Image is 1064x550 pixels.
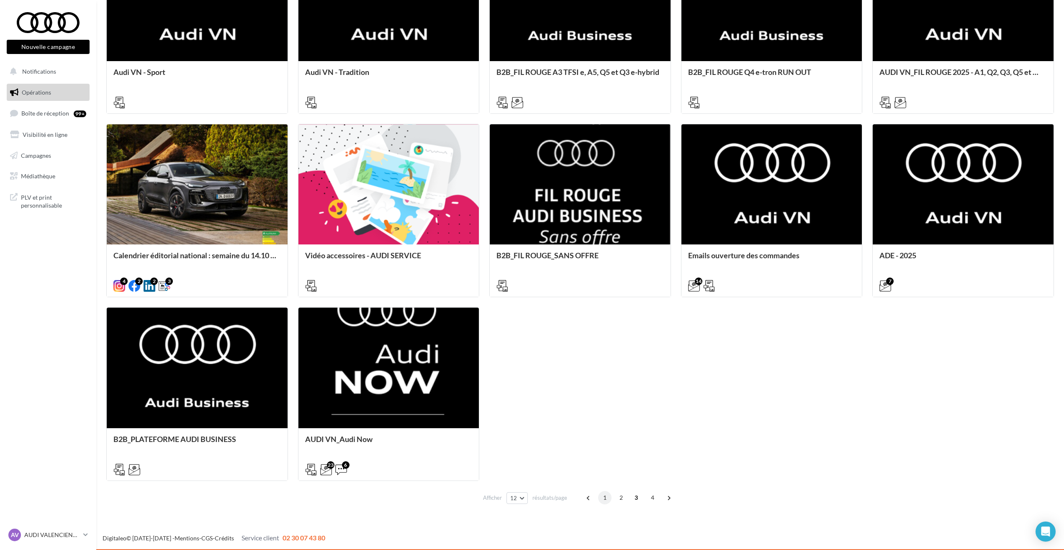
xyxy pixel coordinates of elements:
div: Emails ouverture des commandes [688,251,856,268]
span: Opérations [22,89,51,96]
button: 12 [506,492,528,504]
a: Crédits [215,535,234,542]
a: Médiathèque [5,167,91,185]
button: Notifications [5,63,88,80]
span: 4 [646,491,659,504]
a: PLV et print personnalisable [5,188,91,213]
div: ADE - 2025 [879,251,1047,268]
p: AUDI VALENCIENNES [24,531,80,539]
div: Vidéo accessoires - AUDI SERVICE [305,251,473,268]
span: Médiathèque [21,172,55,180]
div: 4 [120,278,128,285]
span: résultats/page [532,494,567,502]
span: 2 [614,491,628,504]
span: © [DATE]-[DATE] - - - [103,535,325,542]
span: Visibilité en ligne [23,131,67,138]
a: Digitaleo [103,535,126,542]
div: 7 [886,278,894,285]
div: 99+ [74,111,86,117]
div: B2B_FIL ROUGE Q4 e-tron RUN OUT [688,68,856,85]
span: PLV et print personnalisable [21,192,86,210]
div: 3 [165,278,173,285]
div: 14 [695,278,702,285]
a: CGS [201,535,213,542]
span: Afficher [483,494,502,502]
a: Campagnes [5,147,91,164]
div: AUDI VN_Audi Now [305,435,473,452]
div: 2 [150,278,158,285]
span: 3 [630,491,643,504]
div: 2 [135,278,143,285]
span: Boîte de réception [21,110,69,117]
div: Open Intercom Messenger [1036,522,1056,542]
a: Mentions [175,535,199,542]
div: B2B_FIL ROUGE A3 TFSI e, A5, Q5 et Q3 e-hybrid [496,68,664,85]
span: 1 [598,491,612,504]
div: B2B_PLATEFORME AUDI BUSINESS [113,435,281,452]
button: Nouvelle campagne [7,40,90,54]
span: 02 30 07 43 80 [283,534,325,542]
span: Service client [242,534,279,542]
div: 6 [342,461,350,469]
span: 12 [510,495,517,501]
span: Notifications [22,68,56,75]
div: B2B_FIL ROUGE_SANS OFFRE [496,251,664,268]
span: AV [11,531,19,539]
div: Audi VN - Sport [113,68,281,85]
div: AUDI VN_FIL ROUGE 2025 - A1, Q2, Q3, Q5 et Q4 e-tron [879,68,1047,85]
a: Boîte de réception99+ [5,104,91,122]
span: Campagnes [21,152,51,159]
a: Opérations [5,84,91,101]
a: Visibilité en ligne [5,126,91,144]
div: Calendrier éditorial national : semaine du 14.10 eu 20.10 [113,251,281,268]
a: AV AUDI VALENCIENNES [7,527,90,543]
div: 23 [327,461,334,469]
div: Audi VN - Tradition [305,68,473,85]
